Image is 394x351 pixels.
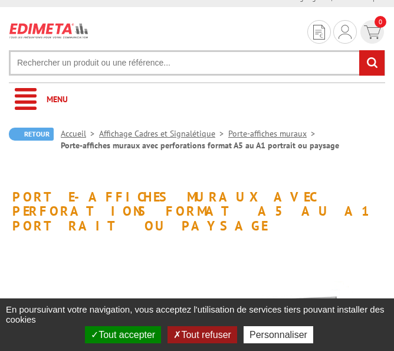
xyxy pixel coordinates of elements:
[9,128,54,141] a: Retour
[364,25,381,39] img: devis rapide
[9,50,385,76] input: Rechercher un produit ou une référence...
[359,20,385,44] a: devis rapide 0
[244,326,313,343] button: Personnaliser (fenêtre modale)
[375,16,386,28] span: 0
[359,50,385,76] input: rechercher
[9,19,89,42] img: Edimeta
[313,25,325,40] img: devis rapide
[61,139,339,151] li: Porte-affiches muraux avec perforations format A5 au A1 portrait ou paysage
[168,326,237,343] button: Tout refuser
[99,128,228,139] a: Affichage Cadres et Signalétique
[9,83,385,116] a: Menu
[47,94,68,105] span: Menu
[61,128,99,139] a: Accueil
[228,128,320,139] a: Porte-affiches muraux
[339,25,352,39] img: devis rapide
[85,326,161,343] button: Tout accepter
